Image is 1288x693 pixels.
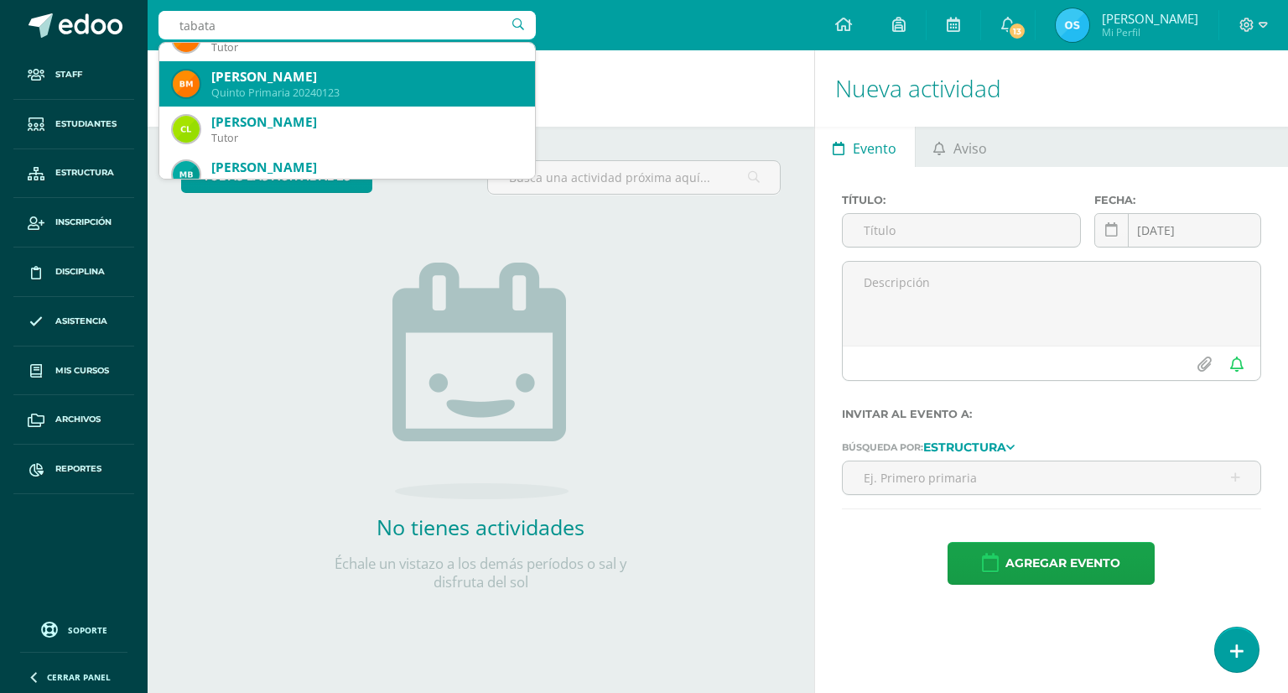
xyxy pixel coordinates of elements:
[13,247,134,297] a: Disciplina
[55,413,101,426] span: Archivos
[1095,214,1260,247] input: Fecha de entrega
[843,461,1260,494] input: Ej. Primero primaria
[1102,10,1198,27] span: [PERSON_NAME]
[13,297,134,346] a: Asistencia
[13,445,134,494] a: Reportes
[815,127,915,167] a: Evento
[211,159,522,176] div: [PERSON_NAME]
[55,315,107,328] span: Asistencia
[488,161,779,194] input: Busca una actividad próxima aquí...
[843,214,1080,247] input: Título
[20,617,127,640] a: Soporte
[47,671,111,683] span: Cerrar panel
[13,198,134,247] a: Inscripción
[1005,543,1120,584] span: Agregar evento
[173,70,200,97] img: 5804b8b1340a0d4e41efddf57c8f0bbd.png
[211,68,522,86] div: [PERSON_NAME]
[313,513,648,541] h2: No tienes actividades
[68,624,107,636] span: Soporte
[13,346,134,396] a: Mis cursos
[211,40,522,55] div: Tutor
[173,161,200,188] img: 68e4f17ddc7359cc4dbceda50132e8f6.png
[835,50,1268,127] h1: Nueva actividad
[13,100,134,149] a: Estudiantes
[55,216,112,229] span: Inscripción
[1102,25,1198,39] span: Mi Perfil
[211,176,522,190] div: Tutor
[55,364,109,378] span: Mis cursos
[55,68,82,81] span: Staff
[1008,22,1026,40] span: 13
[842,441,923,453] span: Búsqueda por:
[923,440,1015,452] a: Estructura
[211,86,522,100] div: Quinto Primaria 20240123
[211,113,522,131] div: [PERSON_NAME]
[1094,194,1261,206] label: Fecha:
[948,542,1155,585] button: Agregar evento
[55,265,105,279] span: Disciplina
[953,128,987,169] span: Aviso
[13,149,134,199] a: Estructura
[842,194,1081,206] label: Título:
[211,131,522,145] div: Tutor
[173,116,200,143] img: 0508bc536e4c434aa28dd77db6caf2f0.png
[923,440,1006,455] strong: Estructura
[55,166,114,180] span: Estructura
[916,127,1005,167] a: Aviso
[13,395,134,445] a: Archivos
[392,263,569,499] img: no_activities.png
[1056,8,1089,42] img: 070b477f6933f8ce66674da800cc5d3f.png
[13,50,134,100] a: Staff
[853,128,896,169] span: Evento
[55,117,117,131] span: Estudiantes
[158,11,536,39] input: Busca un usuario...
[842,408,1261,420] label: Invitar al evento a:
[55,462,101,476] span: Reportes
[313,555,648,591] p: Échale un vistazo a los demás períodos o sal y disfruta del sol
